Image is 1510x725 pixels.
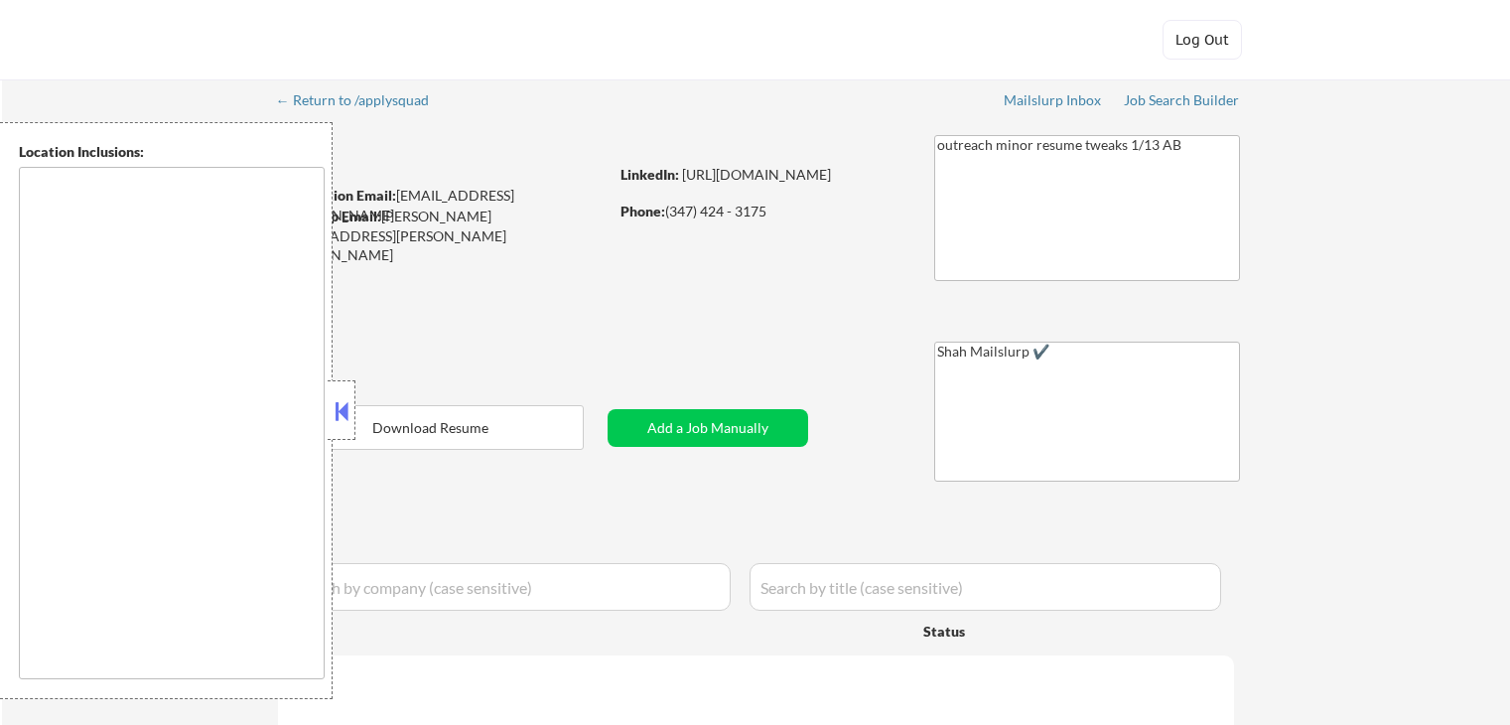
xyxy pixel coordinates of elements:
[279,186,608,224] div: [EMAIL_ADDRESS][DOMAIN_NAME]
[1004,93,1103,107] div: Mailslurp Inbox
[923,613,1094,649] div: Status
[278,207,608,265] div: [PERSON_NAME][EMAIL_ADDRESS][PERSON_NAME][DOMAIN_NAME]
[1163,20,1242,60] button: Log Out
[608,409,808,447] button: Add a Job Manually
[1124,93,1240,107] div: Job Search Builder
[19,142,325,162] div: Location Inclusions:
[284,563,731,611] input: Search by company (case sensitive)
[620,203,665,219] strong: Phone:
[276,92,448,112] a: ← Return to /applysquad
[620,202,901,221] div: (347) 424 - 3175
[1004,92,1103,112] a: Mailslurp Inbox
[682,166,831,183] a: [URL][DOMAIN_NAME]
[620,166,679,183] strong: LinkedIn:
[750,563,1221,611] input: Search by title (case sensitive)
[278,405,584,450] button: Download Resume
[276,93,448,107] div: ← Return to /applysquad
